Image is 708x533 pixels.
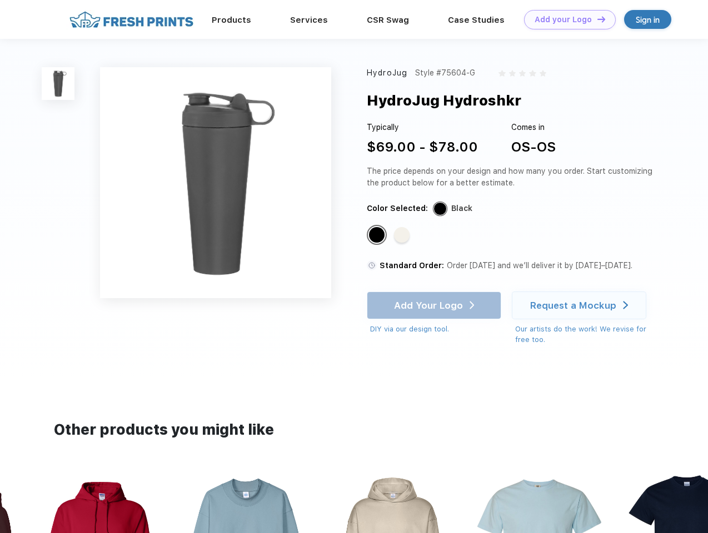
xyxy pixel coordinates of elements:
img: gray_star.svg [529,70,536,77]
img: standard order [367,260,377,270]
div: OS-OS [511,137,556,157]
div: Comes in [511,122,556,133]
a: Sign in [624,10,671,29]
div: Request a Mockup [530,300,616,311]
img: func=resize&h=100 [42,67,74,100]
span: Order [DATE] and we’ll deliver it by [DATE]–[DATE]. [447,261,632,270]
div: Style #75604-G [415,67,475,79]
span: Standard Order: [380,261,444,270]
div: DIY via our design tool. [370,324,501,335]
div: Black [451,203,472,214]
div: Bone [394,227,410,243]
div: Typically [367,122,478,133]
img: fo%20logo%202.webp [66,10,197,29]
img: gray_star.svg [519,70,526,77]
img: gray_star.svg [509,70,516,77]
div: Our artists do the work! We revise for free too. [515,324,657,345]
div: Black [369,227,385,243]
img: DT [597,16,605,22]
img: gray_star.svg [540,70,546,77]
img: white arrow [623,301,628,309]
div: Color Selected: [367,203,428,214]
div: Add your Logo [535,15,592,24]
div: The price depends on your design and how many you order. Start customizing the product below for ... [367,165,657,189]
a: Products [212,15,251,25]
div: HydroJug [367,67,407,79]
img: func=resize&h=640 [100,67,331,298]
div: Sign in [636,13,660,26]
div: $69.00 - $78.00 [367,137,478,157]
div: Other products you might like [54,419,654,441]
div: HydroJug Hydroshkr [367,90,521,111]
img: gray_star.svg [498,70,505,77]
